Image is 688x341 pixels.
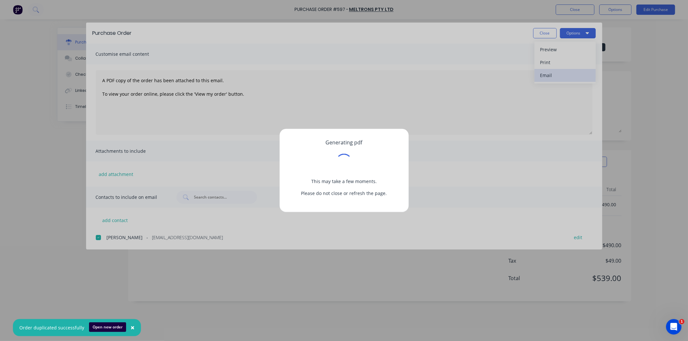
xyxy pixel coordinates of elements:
button: Close [124,320,141,336]
span: Generating pdf [326,139,363,146]
iframe: Intercom live chat [666,319,682,335]
button: Open new order [89,322,126,332]
p: Please do not close or refresh the page. [290,190,398,197]
span: × [131,323,135,332]
span: 1 [679,319,684,324]
div: Order duplicated successfully [19,324,84,331]
p: This may take a few moments. [290,178,398,185]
